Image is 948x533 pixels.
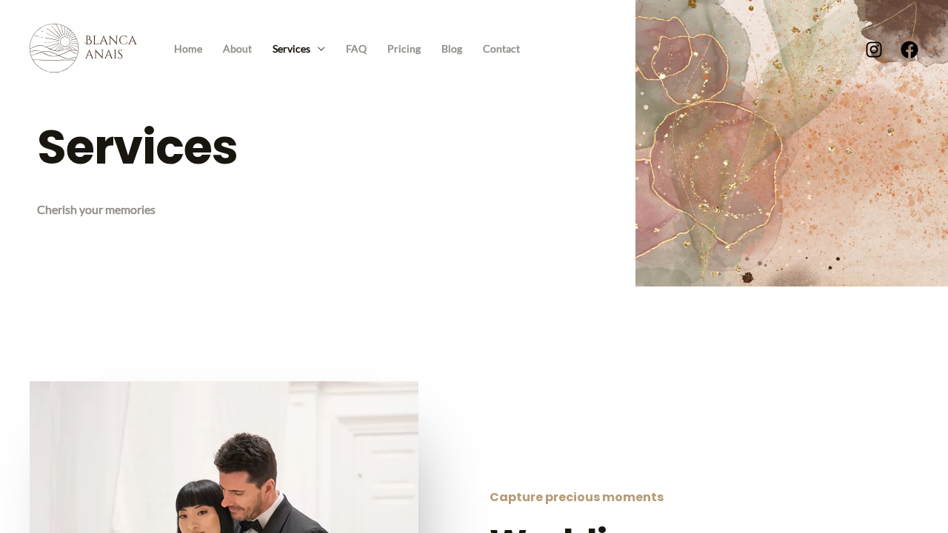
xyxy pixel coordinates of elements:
a: Facebook [901,41,918,58]
a: Instagram [865,41,883,58]
a: About [213,38,262,60]
a: Pricing [377,38,431,60]
a: FAQ [336,38,377,60]
a: Home [164,38,213,60]
a: Contact [473,38,530,60]
h6: Capture precious moments [490,490,847,505]
p: Cherish your memories [37,198,324,221]
img: Blanca Anais Photography [30,24,137,73]
h1: Services [37,114,324,181]
a: Blog [431,38,473,60]
a: Services [262,38,336,60]
nav: Site Navigation: Primary [164,37,530,60]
